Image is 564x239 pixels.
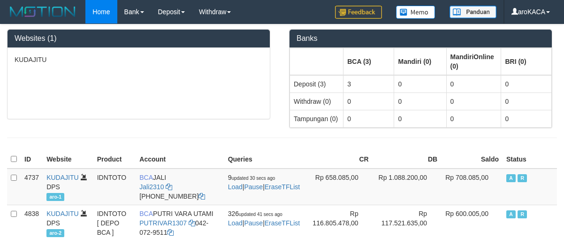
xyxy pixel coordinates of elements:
[93,169,136,205] td: IDNTOTO
[228,210,282,217] span: 326
[224,150,304,169] th: Queries
[166,183,172,191] a: Copy Jali2310 to clipboard
[139,183,164,191] a: Jali2310
[46,229,64,237] span: aro-2
[136,150,224,169] th: Account
[441,150,503,169] th: Saldo
[503,150,557,169] th: Status
[46,210,78,217] a: KUDAJITU
[518,174,527,182] span: Running
[394,48,446,75] th: Group: activate to sort column ascending
[304,169,372,205] td: Rp 658.085,00
[373,150,441,169] th: DB
[139,219,187,227] a: PUTRIVAR1307
[501,93,552,110] td: 0
[43,169,93,205] td: DPS
[297,34,545,43] h3: Banks
[228,183,243,191] a: Load
[501,75,552,93] td: 0
[335,6,382,19] img: Feedback.jpg
[228,174,300,191] span: | |
[189,219,195,227] a: Copy PUTRIVAR1307 to clipboard
[265,219,300,227] a: EraseTFList
[244,183,263,191] a: Pause
[343,93,394,110] td: 0
[394,93,446,110] td: 0
[518,210,527,218] span: Running
[21,169,43,205] td: 4737
[228,219,243,227] a: Load
[506,210,516,218] span: Active
[139,210,153,217] span: BCA
[15,55,263,64] p: KUDAJITU
[446,110,501,127] td: 0
[290,48,343,75] th: Group: activate to sort column ascending
[304,150,372,169] th: CR
[136,169,224,205] td: JALI [PHONE_NUMBER]
[167,229,174,236] a: Copy 0420729511 to clipboard
[265,183,300,191] a: EraseTFList
[343,110,394,127] td: 0
[501,48,552,75] th: Group: activate to sort column ascending
[343,75,394,93] td: 3
[501,110,552,127] td: 0
[228,210,300,227] span: | |
[290,75,343,93] td: Deposit (3)
[46,193,64,201] span: aro-1
[21,150,43,169] th: ID
[373,169,441,205] td: Rp 1.088.200,00
[506,174,516,182] span: Active
[46,174,78,181] a: KUDAJITU
[139,174,153,181] span: BCA
[396,6,435,19] img: Button%20Memo.svg
[290,110,343,127] td: Tampungan (0)
[394,110,446,127] td: 0
[93,150,136,169] th: Product
[198,193,205,200] a: Copy 6127014941 to clipboard
[441,169,503,205] td: Rp 708.085,00
[239,212,282,217] span: updated 41 secs ago
[450,6,496,18] img: panduan.png
[394,75,446,93] td: 0
[244,219,263,227] a: Pause
[446,48,501,75] th: Group: activate to sort column ascending
[231,176,275,181] span: updated 30 secs ago
[446,75,501,93] td: 0
[290,93,343,110] td: Withdraw (0)
[446,93,501,110] td: 0
[43,150,93,169] th: Website
[7,5,78,19] img: MOTION_logo.png
[228,174,275,181] span: 9
[343,48,394,75] th: Group: activate to sort column ascending
[15,34,263,43] h3: Websites (1)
